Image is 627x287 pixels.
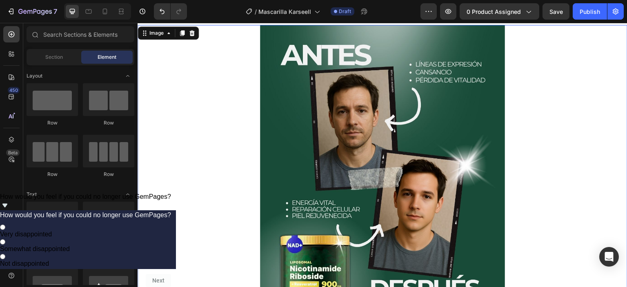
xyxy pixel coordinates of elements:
[339,8,351,15] span: Draft
[27,191,37,198] span: Text
[27,119,78,127] div: Row
[121,69,134,82] span: Toggle open
[138,23,627,287] iframe: Design area
[53,7,57,16] p: 7
[467,7,521,16] span: 0 product assigned
[27,72,42,80] span: Layout
[549,8,563,15] span: Save
[543,3,569,20] button: Save
[460,3,539,20] button: 0 product assigned
[98,53,116,61] span: Element
[154,3,187,20] div: Undo/Redo
[83,171,134,178] div: Row
[83,119,134,127] div: Row
[573,3,607,20] button: Publish
[599,247,619,267] div: Open Intercom Messenger
[27,171,78,178] div: Row
[10,7,28,14] div: Image
[258,7,311,16] span: Mascarilla Karseell
[8,87,20,93] div: 450
[6,149,20,156] div: Beta
[255,7,257,16] span: /
[3,3,61,20] button: 7
[580,7,600,16] div: Publish
[27,26,134,42] input: Search Sections & Elements
[45,53,63,61] span: Section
